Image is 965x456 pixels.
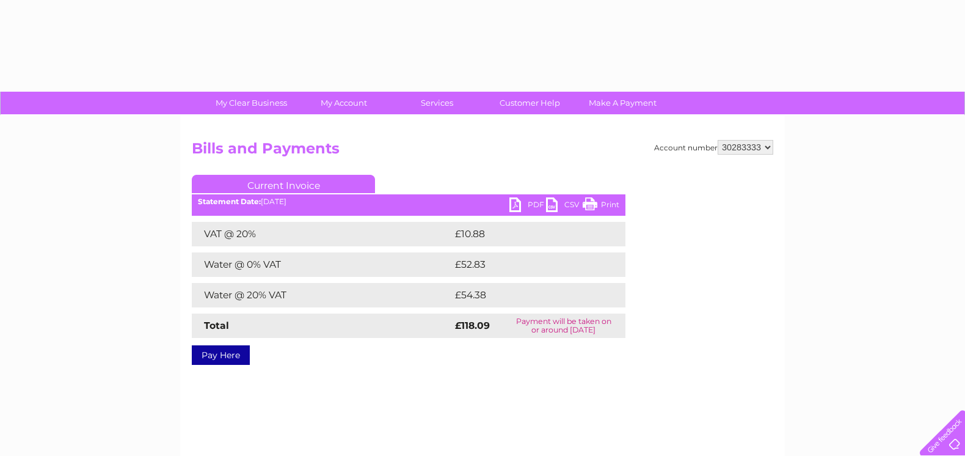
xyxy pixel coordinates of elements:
a: Make A Payment [572,92,673,114]
a: My Account [294,92,395,114]
a: Pay Here [192,345,250,365]
a: PDF [509,197,546,215]
td: Payment will be taken on or around [DATE] [502,314,625,338]
h2: Bills and Payments [192,140,773,163]
a: Services [387,92,487,114]
td: £54.38 [452,283,601,307]
b: Statement Date: [198,197,261,206]
a: Print [583,197,619,215]
strong: £118.09 [455,320,490,331]
a: My Clear Business [201,92,302,114]
td: Water @ 0% VAT [192,252,452,277]
a: Current Invoice [192,175,375,193]
a: CSV [546,197,583,215]
strong: Total [204,320,229,331]
td: Water @ 20% VAT [192,283,452,307]
td: VAT @ 20% [192,222,452,246]
td: £52.83 [452,252,600,277]
div: [DATE] [192,197,625,206]
a: Customer Help [479,92,580,114]
div: Account number [654,140,773,155]
td: £10.88 [452,222,600,246]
